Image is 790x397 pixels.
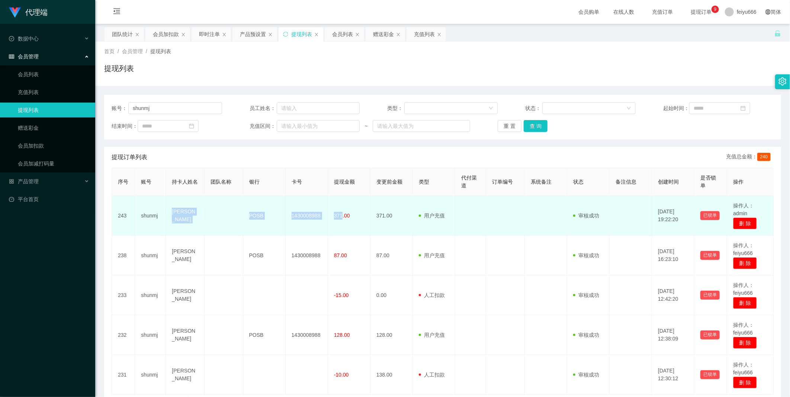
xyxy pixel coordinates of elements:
td: [PERSON_NAME] [166,236,205,275]
span: 序号 [118,179,128,185]
span: 操作人：feiyu666 [733,362,754,375]
img: logo.9652507e.png [9,7,21,18]
sup: 9 [712,6,719,13]
i: 图标: close [314,32,319,37]
button: 已锁单 [700,370,720,379]
a: 会员加减打码量 [18,156,89,171]
td: [DATE] 16:23:10 [652,236,694,275]
span: 系统备注 [531,179,552,185]
span: 审核成功 [573,332,599,338]
span: 创建时间 [658,179,679,185]
i: 图标: check-circle-o [9,36,14,41]
td: [DATE] 12:38:09 [652,315,694,355]
button: 已锁单 [700,330,720,339]
input: 请输入 [128,102,222,114]
span: 提现订单列表 [112,153,147,162]
button: 已锁单 [700,291,720,300]
span: 首页 [104,48,115,54]
span: 用户充值 [419,332,445,338]
span: 银行 [249,179,260,185]
span: 操作人：feiyu666 [733,242,754,256]
span: 240 [757,153,771,161]
td: 138.00 [370,355,413,395]
span: 团队名称 [211,179,231,185]
i: 图标: table [9,54,14,59]
a: 会员列表 [18,67,89,82]
span: 操作人：feiyu666 [733,282,754,296]
span: 账号 [141,179,151,185]
span: 是否锁单 [700,175,716,188]
td: 1430008988 [286,236,328,275]
span: 代付渠道 [461,175,477,188]
td: 231 [112,355,135,395]
i: 图标: calendar [189,123,194,129]
i: 图标: close [437,32,441,37]
span: 变更前金额 [376,179,402,185]
i: 图标: close [222,32,227,37]
span: 类型 [419,179,429,185]
td: [DATE] 12:30:12 [652,355,694,395]
a: 赠送彩金 [18,120,89,135]
td: 128.00 [370,315,413,355]
span: 提现列表 [150,48,171,54]
button: 删 除 [733,337,757,349]
td: shunmj [135,275,166,315]
input: 请输入最小值为 [277,120,360,132]
td: 1430008988 [286,315,328,355]
button: 删 除 [733,377,757,388]
span: 状态 [573,179,584,185]
span: 87.00 [334,252,347,258]
span: 审核成功 [573,252,599,258]
h1: 代理端 [25,0,48,24]
td: 371.00 [370,196,413,236]
span: 在线人数 [610,9,638,14]
div: 赠送彩金 [373,27,394,41]
td: 233 [112,275,135,315]
span: -15.00 [334,292,349,298]
span: 数据中心 [9,36,39,42]
span: 充值订单 [648,9,677,14]
p: 9 [714,6,717,13]
span: 提现订单 [687,9,715,14]
td: 232 [112,315,135,355]
i: 图标: close [355,32,360,37]
td: shunmj [135,236,166,275]
i: 图标: setting [778,77,787,85]
i: 图标: appstore-o [9,179,14,184]
input: 请输入 [277,102,360,114]
td: 238 [112,236,135,275]
span: 审核成功 [573,213,599,219]
button: 已锁单 [700,211,720,220]
td: POSB [243,236,286,275]
span: 会员管理 [122,48,143,54]
td: 87.00 [370,236,413,275]
span: 操作人：feiyu666 [733,322,754,336]
td: 0.00 [370,275,413,315]
input: 请输入最大值为 [373,120,470,132]
i: 图标: down [489,106,493,111]
button: 查 询 [524,120,547,132]
span: 持卡人姓名 [172,179,198,185]
span: 账号： [112,104,128,112]
i: 图标: global [765,9,771,14]
span: 状态： [525,104,542,112]
a: 图标: dashboard平台首页 [9,192,89,207]
td: shunmj [135,355,166,395]
div: 会员加扣款 [153,27,179,41]
i: 图标: calendar [741,106,746,111]
td: [PERSON_NAME] [166,196,205,236]
td: 243 [112,196,135,236]
span: 起始时间： [663,104,689,112]
span: 审核成功 [573,292,599,298]
div: 会员列表 [332,27,353,41]
span: 操作 [733,179,744,185]
button: 删 除 [733,257,757,269]
td: POSB [243,315,286,355]
div: 即时注单 [199,27,220,41]
span: / [146,48,147,54]
div: 产品预设置 [240,27,266,41]
i: 图标: close [181,32,186,37]
span: 产品管理 [9,178,39,184]
span: 操作人：admin [733,203,754,216]
span: 人工扣款 [419,292,445,298]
